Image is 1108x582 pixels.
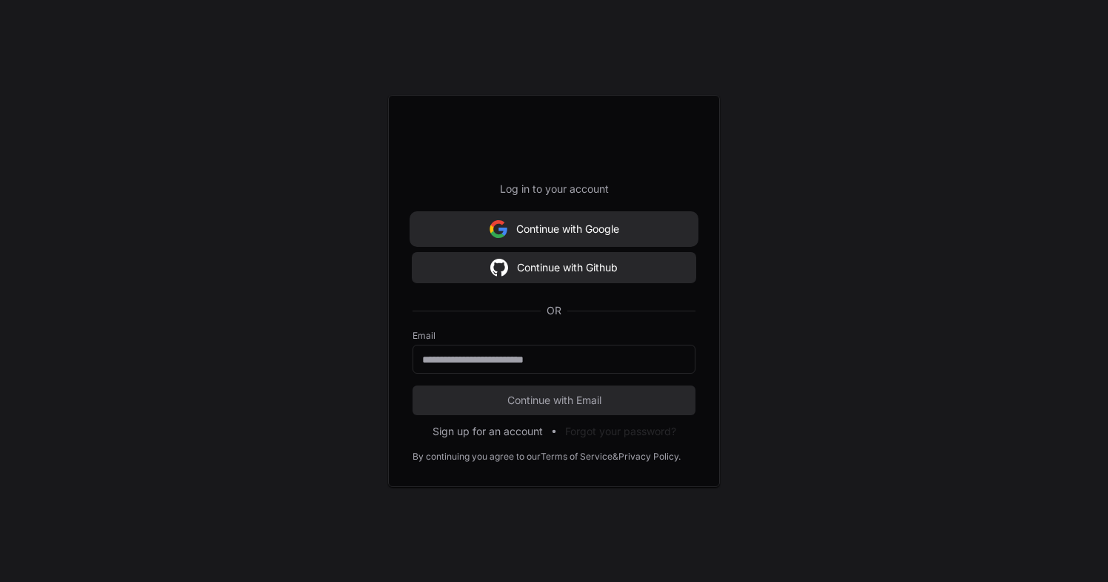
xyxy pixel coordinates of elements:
[565,424,676,439] button: Forgot your password?
[541,303,567,318] span: OR
[413,253,695,282] button: Continue with Github
[413,214,695,244] button: Continue with Google
[413,451,541,463] div: By continuing you agree to our
[490,253,508,282] img: Sign in with google
[413,182,695,196] p: Log in to your account
[433,424,543,439] button: Sign up for an account
[490,214,507,244] img: Sign in with google
[413,330,695,342] label: Email
[413,386,695,415] button: Continue with Email
[541,451,613,463] a: Terms of Service
[413,393,695,408] span: Continue with Email
[618,451,681,463] a: Privacy Policy.
[613,451,618,463] div: &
